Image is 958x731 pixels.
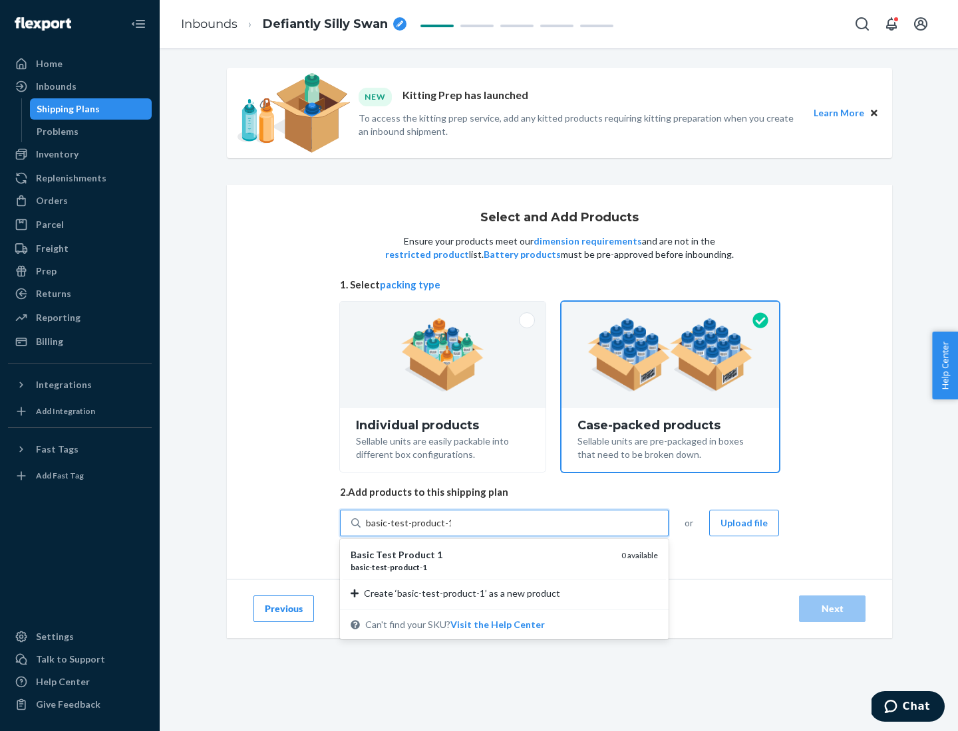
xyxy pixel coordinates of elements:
a: Add Integration [8,401,152,422]
span: Create ‘basic-test-product-1’ as a new product [364,587,560,600]
button: Battery products [484,248,561,261]
button: Close Navigation [125,11,152,37]
div: Give Feedback [36,698,100,711]
div: Fast Tags [36,443,79,456]
h1: Select and Add Products [480,211,639,225]
p: Ensure your products meet our and are not in the list. must be pre-approved before inbounding. [384,235,735,261]
button: dimension requirements [534,235,642,248]
div: Returns [36,287,71,300]
a: Help Center [8,671,152,692]
span: Can't find your SKU? [365,618,545,631]
em: 1 [437,549,442,560]
a: Billing [8,331,152,352]
img: individual-pack.facf35554cb0f1810c75b2bd6df2d64e.png [401,318,484,391]
div: Add Fast Tag [36,470,84,481]
button: Open notifications [878,11,905,37]
em: 1 [422,562,427,572]
div: Home [36,57,63,70]
a: Returns [8,283,152,304]
button: Help Center [932,332,958,399]
div: Individual products [356,419,530,432]
span: Defiantly Silly Swan [263,16,388,33]
div: Add Integration [36,405,95,417]
a: Inbounds [8,76,152,97]
button: restricted product [385,248,469,261]
div: Reporting [36,311,80,324]
p: To access the kitting prep service, add any kitted products requiring kitting preparation when yo... [359,112,802,138]
div: Parcel [36,218,64,231]
div: Case-packed products [577,419,763,432]
div: Prep [36,264,57,278]
div: Sellable units are easily packable into different box configurations. [356,432,530,461]
a: Problems [30,121,152,142]
span: 2. Add products to this shipping plan [340,485,779,499]
div: Sellable units are pre-packaged in boxes that need to be broken down. [577,432,763,461]
span: 0 available [621,550,658,560]
div: Settings [36,630,74,643]
div: NEW [359,88,392,106]
div: Next [810,602,854,615]
button: Previous [253,595,314,622]
a: Inventory [8,144,152,165]
span: or [685,516,693,530]
div: Help Center [36,675,90,688]
div: - - - [351,562,611,573]
span: 1. Select [340,278,779,292]
button: packing type [380,278,440,292]
em: Test [376,549,397,560]
ol: breadcrumbs [170,5,417,44]
div: Shipping Plans [37,102,100,116]
button: Open account menu [907,11,934,37]
a: Freight [8,238,152,259]
button: Give Feedback [8,694,152,715]
a: Settings [8,626,152,647]
div: Billing [36,335,63,348]
a: Inbounds [181,17,238,31]
div: Problems [37,125,79,138]
button: Basic Test Product 1basic-test-product-10 availableCreate ‘basic-test-product-1’ as a new product... [450,618,545,631]
div: Freight [36,242,69,255]
button: Fast Tags [8,439,152,460]
div: Replenishments [36,171,106,185]
button: Next [799,595,866,622]
a: Prep [8,261,152,282]
p: Kitting Prep has launched [402,88,528,106]
div: Integrations [36,378,92,391]
div: Inventory [36,148,79,161]
input: Basic Test Product 1basic-test-product-10 availableCreate ‘basic-test-product-1’ as a new product... [366,516,451,530]
a: Replenishments [8,167,152,189]
a: Home [8,53,152,74]
button: Open Search Box [849,11,876,37]
img: Flexport logo [15,17,71,31]
button: Learn More [814,106,864,120]
iframe: Opens a widget where you can chat to one of our agents [872,691,945,724]
em: Basic [351,549,374,560]
div: Orders [36,194,68,207]
button: Talk to Support [8,649,152,670]
em: Product [399,549,435,560]
a: Reporting [8,307,152,328]
a: Parcel [8,214,152,235]
button: Integrations [8,374,152,395]
em: product [390,562,420,572]
a: Shipping Plans [30,98,152,120]
em: basic [351,562,369,572]
button: Upload file [709,510,779,536]
a: Add Fast Tag [8,465,152,486]
em: test [372,562,387,572]
div: Talk to Support [36,653,105,666]
button: Close [867,106,881,120]
div: Inbounds [36,80,77,93]
img: case-pack.59cecea509d18c883b923b81aeac6d0b.png [587,318,753,391]
a: Orders [8,190,152,211]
